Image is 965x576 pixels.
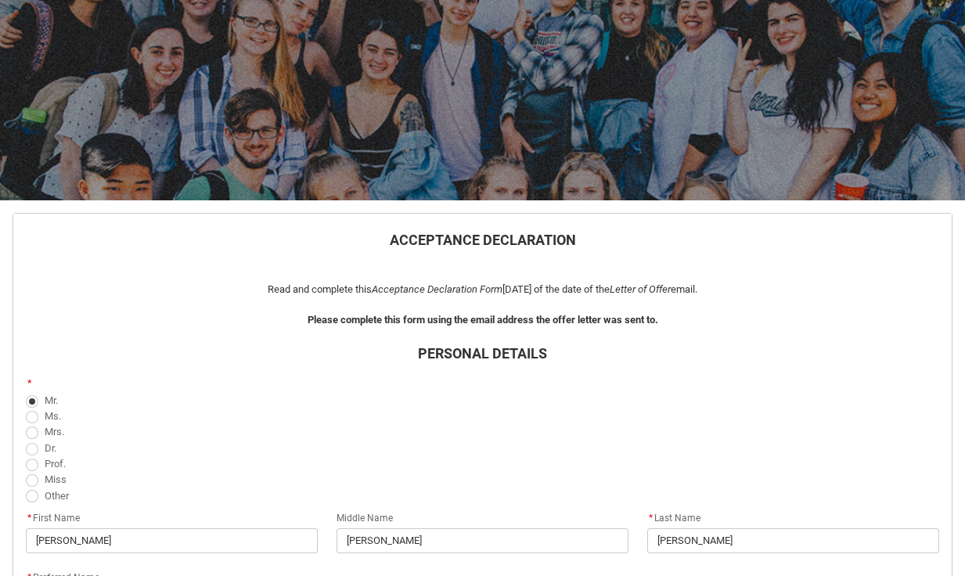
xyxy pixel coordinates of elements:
span: Miss [45,473,67,485]
span: First Name [26,513,80,524]
i: Form [480,283,502,295]
abbr: required [649,513,653,524]
span: Prof. [45,458,66,470]
span: Middle Name [337,513,393,524]
span: Mrs. [45,426,64,437]
p: Read and complete this [DATE] of the date of the email. [26,282,939,297]
h2: ACCEPTANCE DECLARATION [26,229,939,250]
abbr: required [27,513,31,524]
span: Last Name [647,513,700,524]
b: PERSONAL DETAILS [418,345,547,362]
b: Please complete this form using the email address the offer letter was sent to. [308,314,658,326]
span: Mr. [45,394,58,406]
abbr: required [27,378,31,389]
i: Letter of Offer [610,283,671,295]
span: Other [45,490,69,502]
i: Acceptance Declaration [372,283,477,295]
span: Dr. [45,442,56,454]
span: Ms. [45,410,61,422]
